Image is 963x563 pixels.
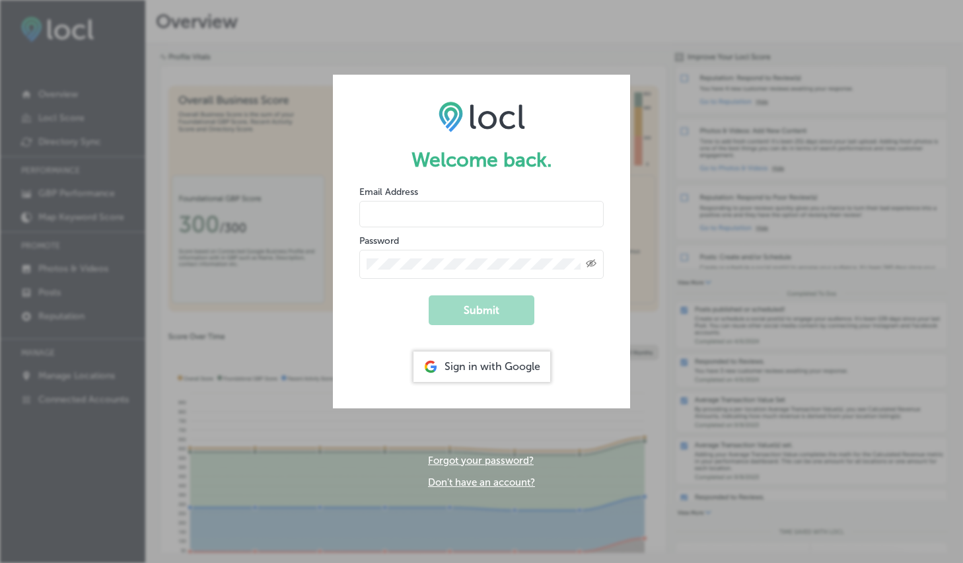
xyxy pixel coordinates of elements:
span: Toggle password visibility [586,258,596,270]
button: Submit [429,295,534,325]
img: LOCL logo [439,101,525,131]
a: Forgot your password? [428,455,534,467]
h1: Welcome back. [359,148,604,172]
a: Don't have an account? [428,476,535,488]
label: Password [359,235,399,246]
label: Email Address [359,186,418,198]
div: Sign in with Google [413,352,550,382]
